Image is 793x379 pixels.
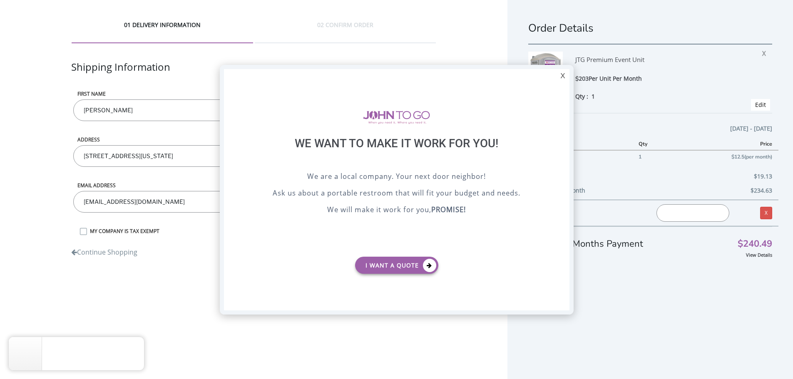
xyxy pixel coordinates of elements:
p: We are a local company. Your next door neighbor! [245,171,549,183]
b: PROMISE! [431,205,466,214]
div: We want to make it work for you! [245,136,549,171]
a: I want a Quote [355,257,438,274]
img: logo of viptogo [363,111,430,124]
div: X [556,69,569,83]
button: Live Chat [760,346,793,379]
p: Ask us about a portable restroom that will fit your budget and needs. [245,188,549,200]
p: We will make it work for you, [245,204,549,217]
